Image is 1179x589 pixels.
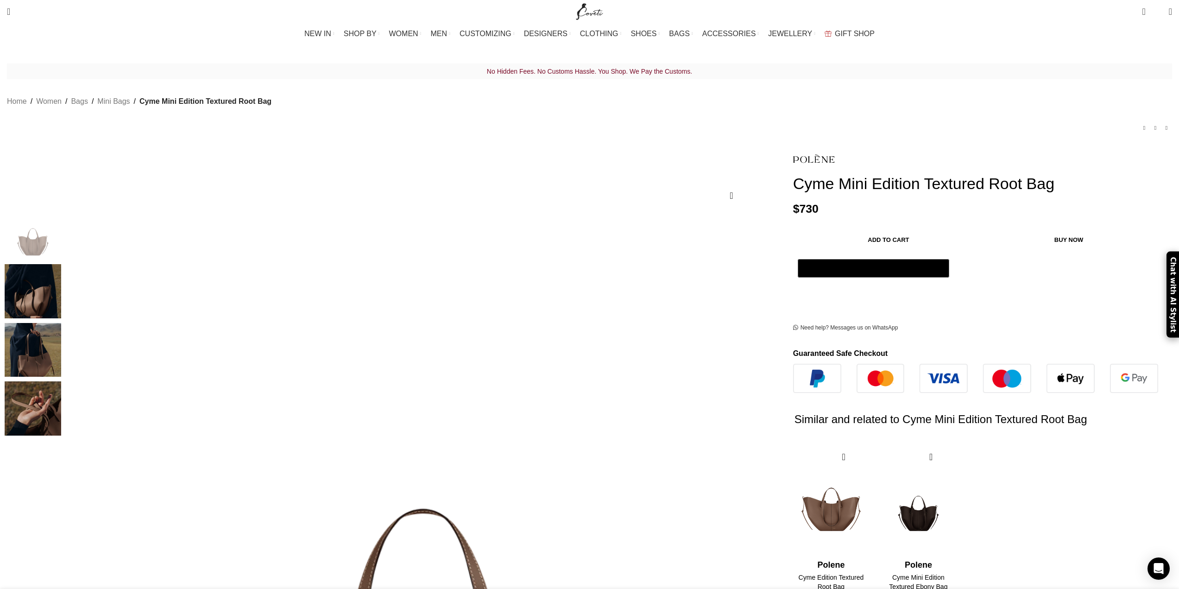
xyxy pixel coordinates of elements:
img: Polene bags [5,323,61,377]
a: Bags [71,95,88,108]
h4: Polene [794,559,868,571]
a: Next product [1161,123,1172,134]
span: ACCESSORIES [702,29,756,38]
span: 0 [1154,9,1161,16]
a: Need help? Messages us on WhatsApp [793,324,898,332]
img: Polene-75.png [794,446,868,557]
iframe: Secure express checkout frame [796,283,951,305]
a: WOMEN [389,25,422,43]
nav: Breadcrumb [7,95,271,108]
img: Polene bag [5,264,61,318]
div: 1 / 4 [5,206,61,265]
a: Quick view [838,451,850,462]
span: JEWELLERY [768,29,812,38]
a: CUSTOMIZING [460,25,515,43]
a: BAGS [669,25,693,43]
span: MEN [431,29,448,38]
div: Open Intercom Messenger [1147,557,1170,580]
button: Add to cart [798,230,980,250]
div: Main navigation [2,25,1177,43]
img: Polene [5,206,61,260]
div: 4 / 4 [5,381,61,440]
a: SHOES [630,25,660,43]
a: Mini Bags [97,95,130,108]
a: SHOP BY [344,25,380,43]
strong: Guaranteed Safe Checkout [793,349,888,357]
a: GIFT SHOP [825,25,875,43]
span: NEW IN [304,29,331,38]
span: GIFT SHOP [835,29,875,38]
span: 0 [1143,5,1150,12]
img: guaranteed-safe-checkout-bordered.j [793,364,1158,393]
span: CUSTOMIZING [460,29,511,38]
img: Polene Paris [5,381,61,436]
span: DESIGNERS [524,29,567,38]
a: NEW IN [304,25,334,43]
a: Women [36,95,62,108]
button: Buy now [984,230,1154,250]
a: DESIGNERS [524,25,571,43]
span: CLOTHING [580,29,618,38]
a: Home [7,95,27,108]
div: 3 / 4 [5,323,61,382]
h1: Cyme Mini Edition Textured Root Bag [793,174,1172,193]
h4: Polene [882,559,955,571]
a: Previous product [1139,123,1150,134]
span: WOMEN [389,29,418,38]
a: 0 [1137,2,1150,21]
span: Cyme Mini Edition Textured Root Bag [139,95,271,108]
a: ACCESSORIES [702,25,759,43]
p: No Hidden Fees. No Customs Hassle. You Shop. We Pay the Customs. [7,65,1172,77]
h2: Similar and related to Cyme Mini Edition Textured Root Bag [794,393,1160,446]
img: Polene-76.png [882,446,955,557]
span: $ [793,203,800,215]
a: Search [2,2,15,21]
span: BAGS [669,29,689,38]
a: Quick view [925,451,937,462]
span: SHOP BY [344,29,377,38]
a: Site logo [574,7,605,15]
a: JEWELLERY [768,25,815,43]
button: Pay with GPay [798,259,949,278]
div: My Wishlist [1153,2,1162,21]
img: GiftBag [825,31,832,37]
a: MEN [431,25,450,43]
a: CLOTHING [580,25,622,43]
div: 2 / 4 [5,264,61,323]
bdi: 730 [793,203,819,215]
span: SHOES [630,29,656,38]
img: Polene [793,148,835,170]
